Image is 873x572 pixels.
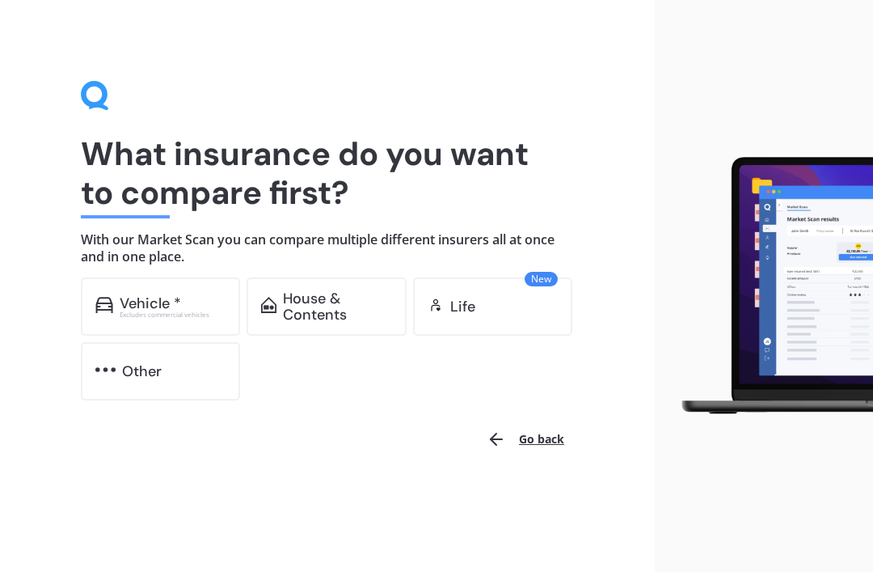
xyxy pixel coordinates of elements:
img: other.81dba5aafe580aa69f38.svg [95,362,116,378]
img: car.f15378c7a67c060ca3f3.svg [95,297,113,313]
img: laptop.webp [668,151,873,421]
img: life.f720d6a2d7cdcd3ad642.svg [428,297,444,313]
div: Life [450,299,475,315]
div: Other [122,363,162,379]
h4: With our Market Scan you can compare multiple different insurers all at once and in one place. [81,231,574,265]
img: home-and-contents.b802091223b8502ef2dd.svg [261,297,276,313]
div: Excludes commercial vehicles [120,311,226,318]
button: Go back [477,420,574,459]
span: New [525,272,558,286]
div: Vehicle * [120,295,181,311]
h1: What insurance do you want to compare first? [81,134,574,212]
div: House & Contents [283,290,391,323]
